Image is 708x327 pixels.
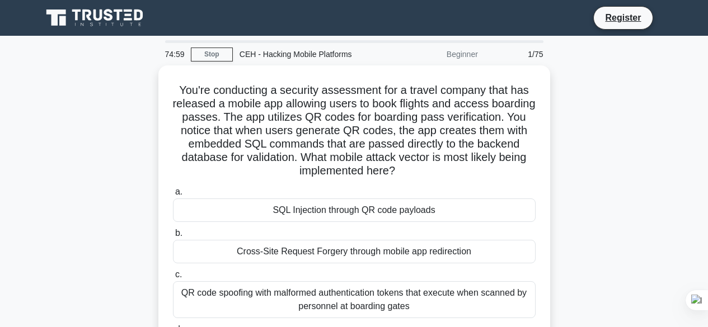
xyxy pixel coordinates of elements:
span: b. [175,228,182,238]
h5: You're conducting a security assessment for a travel company that has released a mobile app allow... [172,83,537,178]
div: SQL Injection through QR code payloads [173,198,536,222]
div: Beginner [387,43,485,65]
span: c. [175,269,182,279]
a: Stop [191,48,233,61]
a: Register [598,11,648,25]
div: 1/75 [485,43,550,65]
div: QR code spoofing with malformed authentication tokens that execute when scanned by personnel at b... [173,281,536,318]
div: CEH - Hacking Mobile Platforms [233,43,387,65]
div: 74:59 [158,43,191,65]
span: a. [175,187,182,196]
div: Cross-Site Request Forgery through mobile app redirection [173,240,536,263]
